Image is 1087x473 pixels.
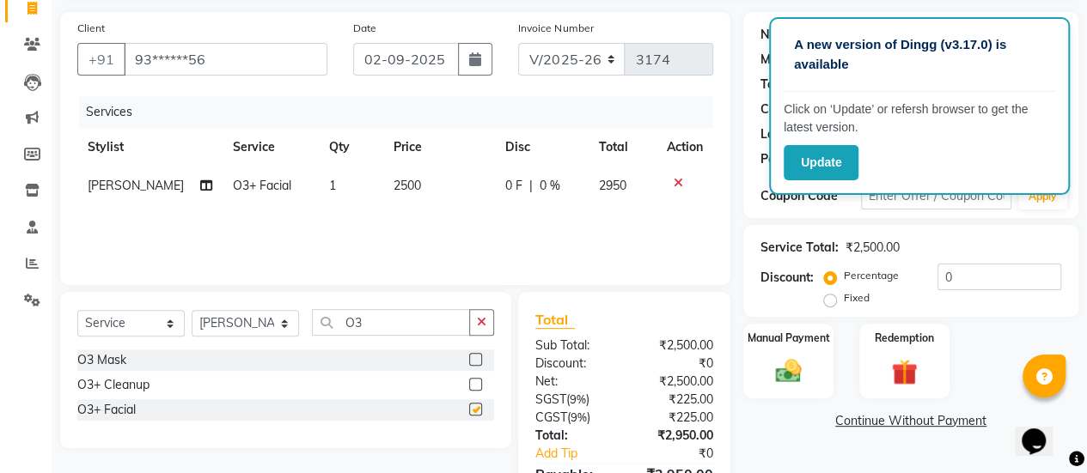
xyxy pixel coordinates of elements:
[522,427,625,445] div: Total:
[1018,184,1067,209] button: Apply
[844,290,870,306] label: Fixed
[641,445,726,463] div: ₹0
[760,187,861,205] div: Coupon Code
[784,100,1055,136] p: Click on ‘Update’ or refersh browser to get the latest version.
[624,373,726,391] div: ₹2,500.00
[1015,404,1070,456] iframe: chat widget
[624,409,726,427] div: ₹225.00
[312,309,470,336] input: Search or Scan
[570,392,586,406] span: 9%
[875,330,934,346] label: Redemption
[846,239,900,257] div: ₹2,500.00
[571,410,587,424] span: 9%
[767,356,809,386] img: _cash.svg
[760,51,1061,69] div: No Active Membership
[518,21,593,36] label: Invoice Number
[77,401,136,419] div: O3+ Facial
[748,330,830,346] label: Manual Payment
[624,427,726,445] div: ₹2,950.00
[529,177,533,195] span: |
[760,76,828,94] div: Total Visits:
[535,409,567,425] span: CGST
[223,128,319,167] th: Service
[522,445,641,463] a: Add Tip
[79,96,726,128] div: Services
[747,412,1075,430] a: Continue Without Payment
[383,128,495,167] th: Price
[624,337,726,355] div: ₹2,500.00
[588,128,656,167] th: Total
[794,35,1045,74] p: A new version of Dingg (v3.17.0) is available
[495,128,588,167] th: Disc
[88,178,184,193] span: [PERSON_NAME]
[760,100,831,118] div: Card on file:
[656,128,713,167] th: Action
[624,391,726,409] div: ₹225.00
[394,178,421,193] span: 2500
[883,356,925,388] img: _gift.svg
[760,26,799,44] div: Name:
[535,391,566,407] span: SGST
[77,351,126,369] div: O3 Mask
[760,239,839,257] div: Service Total:
[77,43,125,76] button: +91
[522,355,625,373] div: Discount:
[624,355,726,373] div: ₹0
[522,373,625,391] div: Net:
[77,376,150,394] div: O3+ Cleanup
[861,183,1011,209] input: Enter Offer / Coupon Code
[353,21,376,36] label: Date
[329,178,336,193] span: 1
[760,51,835,69] div: Membership:
[319,128,383,167] th: Qty
[77,21,105,36] label: Client
[760,269,814,287] div: Discount:
[784,145,858,180] button: Update
[505,177,522,195] span: 0 F
[760,150,799,168] div: Points:
[844,268,899,283] label: Percentage
[124,43,327,76] input: Search by Name/Mobile/Email/Code
[522,409,625,427] div: ( )
[540,177,560,195] span: 0 %
[760,125,818,143] div: Last Visit:
[598,178,626,193] span: 2950
[522,337,625,355] div: Sub Total:
[535,311,575,329] span: Total
[77,128,223,167] th: Stylist
[522,391,625,409] div: ( )
[233,178,291,193] span: O3+ Facial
